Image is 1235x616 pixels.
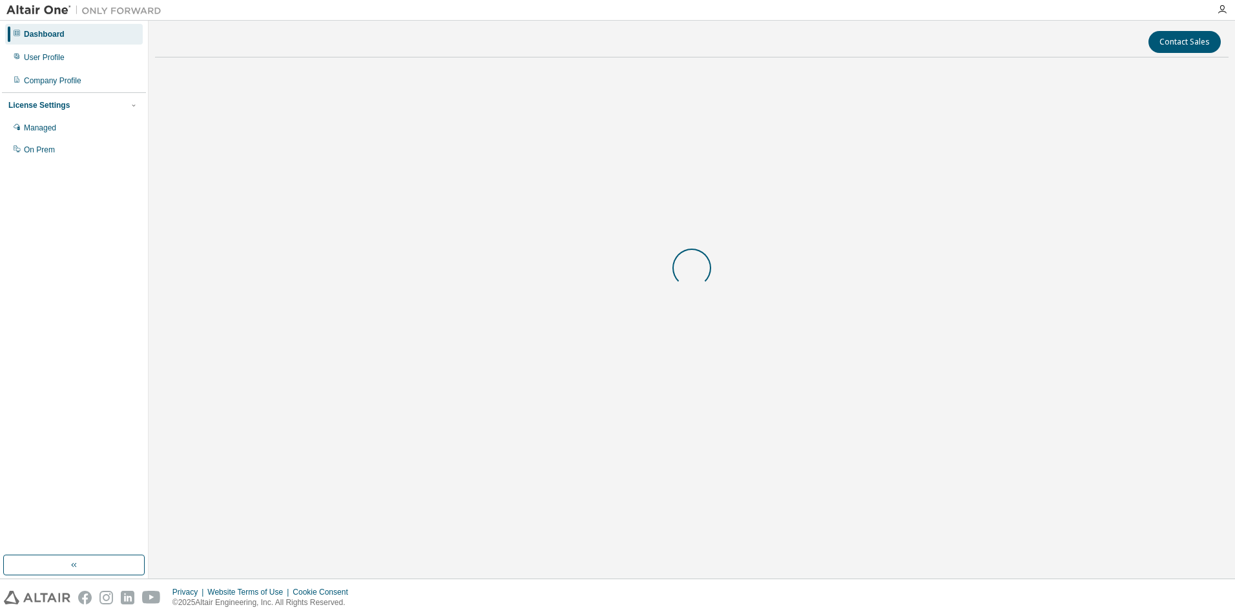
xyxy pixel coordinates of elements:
div: Dashboard [24,29,65,39]
img: facebook.svg [78,591,92,604]
div: Privacy [172,587,207,597]
div: Managed [24,123,56,133]
img: Altair One [6,4,168,17]
img: linkedin.svg [121,591,134,604]
img: altair_logo.svg [4,591,70,604]
img: instagram.svg [99,591,113,604]
div: License Settings [8,100,70,110]
div: User Profile [24,52,65,63]
div: Website Terms of Use [207,587,293,597]
div: Cookie Consent [293,587,355,597]
div: Company Profile [24,76,81,86]
button: Contact Sales [1148,31,1221,53]
img: youtube.svg [142,591,161,604]
div: On Prem [24,145,55,155]
p: © 2025 Altair Engineering, Inc. All Rights Reserved. [172,597,356,608]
